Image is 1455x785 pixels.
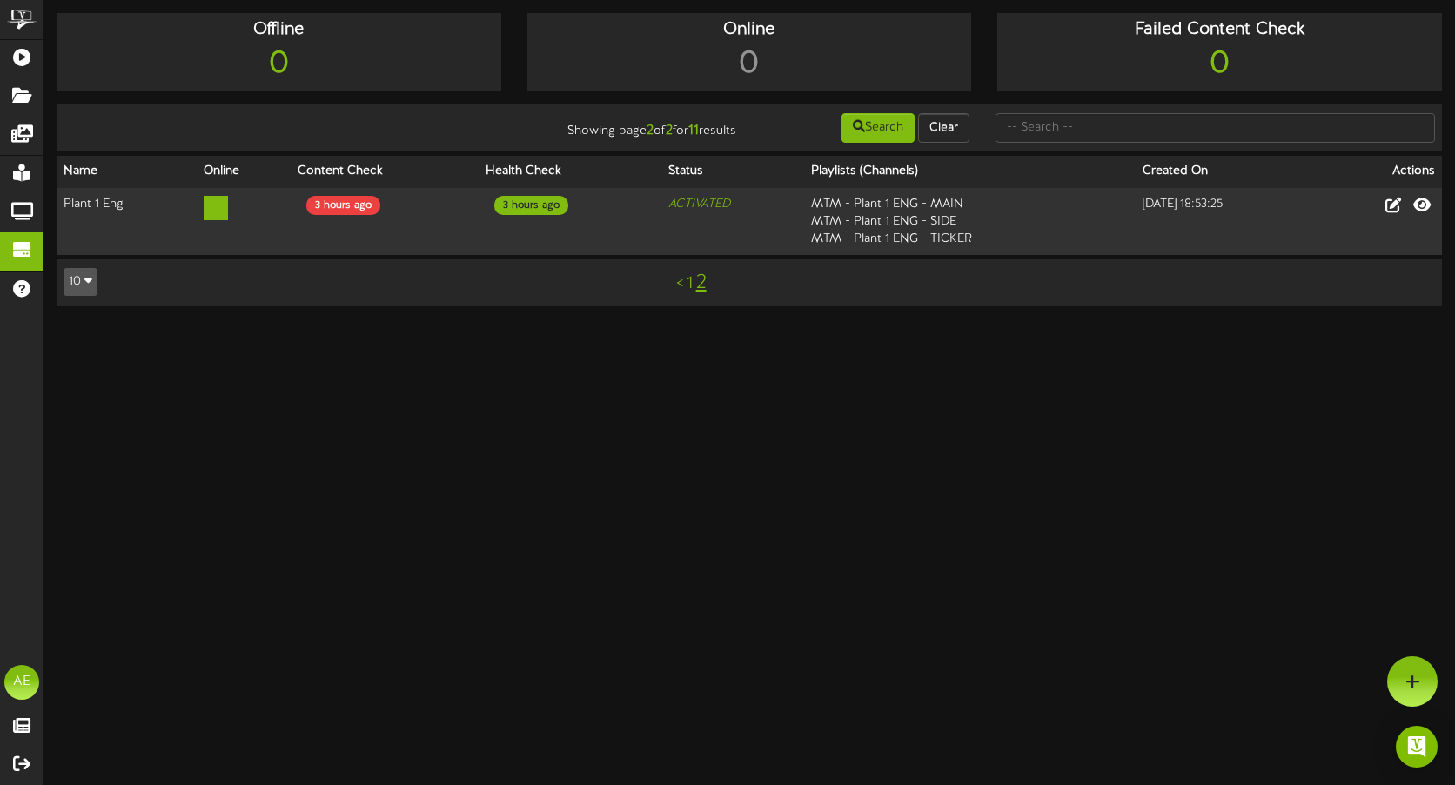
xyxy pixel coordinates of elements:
[494,196,568,215] div: 3 hours ago
[1002,43,1438,87] div: 0
[532,43,968,87] div: 0
[841,113,915,143] button: Search
[996,113,1435,143] input: -- Search --
[61,43,497,87] div: 0
[64,268,97,296] button: 10
[668,198,730,211] i: ACTIVATED
[804,188,1135,255] td: MTM - Plant 1 ENG - MAIN MTM - Plant 1 ENG - SIDE MTM - Plant 1 ENG - TICKER
[687,274,693,293] a: 1
[479,156,661,188] th: Health Check
[804,156,1135,188] th: Playlists (Channels)
[532,17,968,43] div: Online
[57,188,197,255] td: Plant 1 Eng
[1002,17,1438,43] div: Failed Content Check
[647,123,654,138] strong: 2
[661,156,805,188] th: Status
[676,274,683,293] a: <
[1396,726,1438,768] div: Open Intercom Messenger
[1136,156,1313,188] th: Created On
[696,272,707,294] a: 2
[666,123,673,138] strong: 2
[61,17,497,43] div: Offline
[516,111,749,141] div: Showing page of for results
[306,196,380,215] div: 3 hours ago
[291,156,479,188] th: Content Check
[4,665,39,700] div: AE
[1313,156,1442,188] th: Actions
[918,113,969,143] button: Clear
[1136,188,1313,255] td: [DATE] 18:53:25
[197,156,291,188] th: Online
[57,156,197,188] th: Name
[688,123,699,138] strong: 11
